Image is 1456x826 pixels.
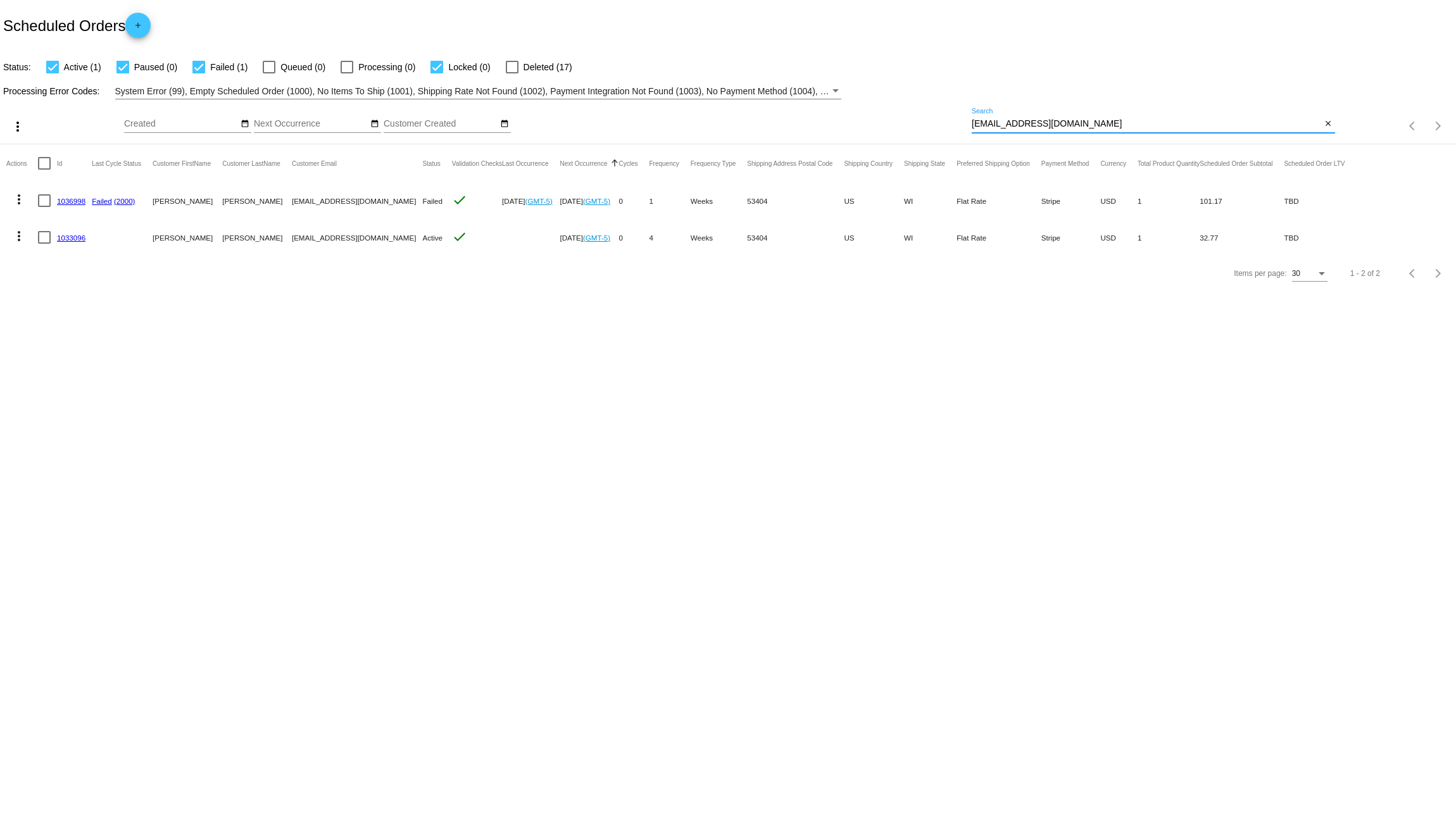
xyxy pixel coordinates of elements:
mat-cell: Flat Rate [957,182,1041,219]
a: (GMT-5) [525,197,553,205]
button: Change sorting for LifetimeValue [1284,160,1345,167]
mat-cell: 53404 [747,219,844,256]
a: 1036998 [57,197,85,205]
span: Status: [3,62,31,72]
button: Clear [1322,118,1335,131]
mat-cell: TBD [1284,219,1356,256]
mat-cell: 53404 [747,182,844,219]
mat-cell: [EMAIL_ADDRESS][DOMAIN_NAME] [292,219,423,256]
span: Paused (0) [134,59,177,75]
mat-cell: TBD [1284,182,1356,219]
h2: Scheduled Orders [3,13,151,38]
span: 30 [1292,269,1300,278]
button: Change sorting for ShippingState [904,160,945,167]
mat-icon: more_vert [11,192,27,207]
mat-cell: 1 [650,182,691,219]
button: Change sorting for CustomerEmail [292,160,337,167]
button: Change sorting for CustomerLastName [222,160,280,167]
button: Next page [1426,261,1451,286]
button: Next page [1426,113,1451,139]
mat-select: Filter by Processing Error Codes [115,84,842,99]
mat-select: Items per page: [1292,270,1327,278]
mat-cell: WI [904,182,957,219]
mat-cell: US [844,182,904,219]
mat-header-cell: Validation Checks [452,144,502,182]
mat-header-cell: Total Product Quantity [1138,144,1200,182]
mat-icon: check [452,229,467,244]
button: Change sorting for PreferredShippingOption [957,160,1030,167]
mat-icon: more_vert [10,119,25,134]
span: Active [422,234,442,242]
mat-cell: 101.17 [1200,182,1284,219]
mat-cell: USD [1100,182,1138,219]
span: Active (1) [64,59,101,75]
mat-cell: WI [904,219,957,256]
a: (2000) [114,197,135,205]
mat-cell: Stripe [1041,182,1101,219]
mat-cell: [EMAIL_ADDRESS][DOMAIN_NAME] [292,182,423,219]
mat-icon: date_range [500,119,509,129]
mat-cell: Weeks [691,182,748,219]
a: Failed [92,197,112,205]
span: Processing Error Codes: [3,86,100,96]
span: Failed [422,197,442,205]
button: Change sorting for Id [57,160,62,167]
mat-cell: Weeks [691,219,748,256]
mat-cell: USD [1100,219,1138,256]
mat-cell: 1 [1138,219,1200,256]
mat-cell: [PERSON_NAME] [153,182,222,219]
button: Change sorting for CustomerFirstName [153,160,211,167]
mat-header-cell: Actions [6,144,38,182]
button: Change sorting for CurrencyIso [1100,160,1126,167]
button: Change sorting for LastOccurrenceUtc [502,160,548,167]
button: Change sorting for FrequencyType [691,160,736,167]
div: Items per page: [1234,269,1286,278]
button: Change sorting for Cycles [618,160,637,167]
input: Created [124,119,238,129]
mat-icon: close [1324,119,1333,129]
mat-cell: [DATE] [502,182,560,219]
mat-cell: 0 [618,219,649,256]
span: Processing (0) [358,59,415,75]
mat-icon: date_range [370,119,379,129]
span: Queued (0) [280,59,325,75]
mat-cell: Flat Rate [957,219,1041,256]
mat-cell: 1 [1138,182,1200,219]
button: Change sorting for PaymentMethod.Type [1041,160,1089,167]
button: Change sorting for NextOccurrenceUtc [560,160,607,167]
mat-cell: [DATE] [560,182,618,219]
mat-cell: [PERSON_NAME] [222,182,292,219]
button: Change sorting for ShippingCountry [844,160,893,167]
span: Failed (1) [210,59,248,75]
a: (GMT-5) [583,234,610,242]
mat-cell: Stripe [1041,219,1101,256]
mat-cell: [DATE] [560,219,618,256]
button: Change sorting for ShippingPostcode [747,160,832,167]
mat-icon: more_vert [11,228,27,244]
div: 1 - 2 of 2 [1350,269,1380,278]
mat-cell: 0 [618,182,649,219]
span: Deleted (17) [524,59,572,75]
mat-cell: [PERSON_NAME] [153,219,222,256]
button: Change sorting for LastProcessingCycleId [92,160,141,167]
input: Customer Created [384,119,498,129]
mat-icon: date_range [241,119,249,129]
mat-icon: check [452,192,467,208]
button: Previous page [1400,261,1426,286]
button: Change sorting for Frequency [650,160,679,167]
a: (GMT-5) [583,197,610,205]
input: Next Occurrence [254,119,368,129]
mat-icon: add [130,21,146,36]
mat-cell: [PERSON_NAME] [222,219,292,256]
mat-cell: 32.77 [1200,219,1284,256]
button: Previous page [1400,113,1426,139]
mat-cell: 4 [650,219,691,256]
mat-cell: US [844,219,904,256]
button: Change sorting for Status [422,160,440,167]
span: Locked (0) [448,59,490,75]
button: Change sorting for Subtotal [1200,160,1272,167]
a: 1033096 [57,234,85,242]
input: Search [972,119,1322,129]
